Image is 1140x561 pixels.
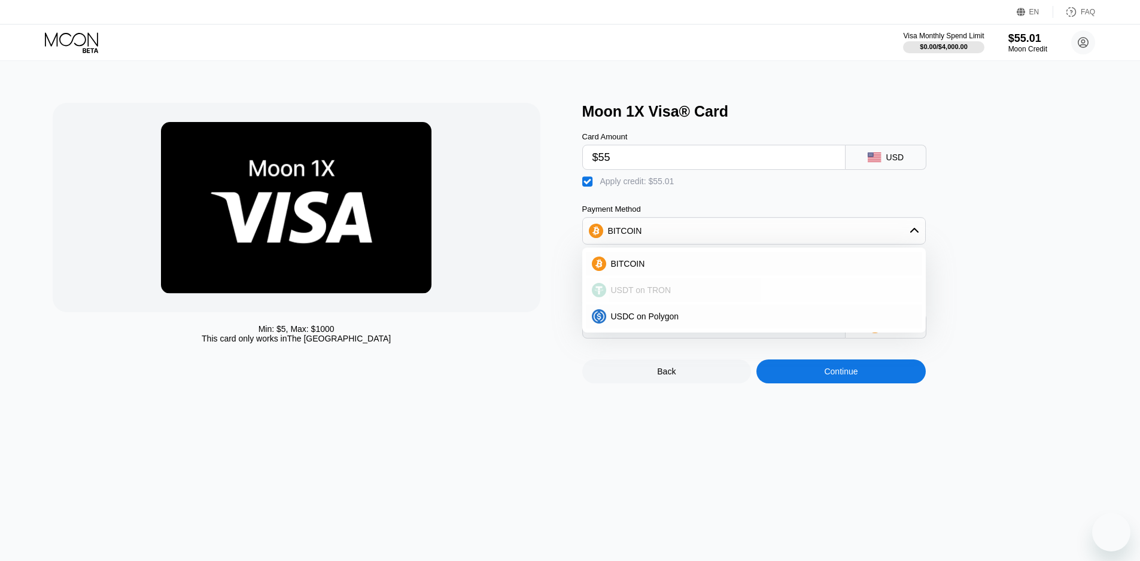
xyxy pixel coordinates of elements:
[202,334,391,343] div: This card only works in The [GEOGRAPHIC_DATA]
[582,103,1100,120] div: Moon 1X Visa® Card
[1081,8,1095,16] div: FAQ
[611,285,671,295] span: USDT on TRON
[592,145,835,169] input: $0.00
[1008,32,1047,53] div: $55.01Moon Credit
[756,359,926,383] div: Continue
[582,359,752,383] div: Back
[582,132,846,141] div: Card Amount
[583,219,925,243] div: BITCOIN
[1029,8,1039,16] div: EN
[586,252,922,276] div: BITCOIN
[611,312,679,321] span: USDC on Polygon
[600,176,674,186] div: Apply credit: $55.01
[1008,45,1047,53] div: Moon Credit
[1092,513,1130,551] iframe: Button to launch messaging window
[582,205,926,214] div: Payment Method
[582,176,594,188] div: 
[611,259,645,269] span: BITCOIN
[608,226,642,236] div: BITCOIN
[657,367,676,376] div: Back
[903,32,984,53] div: Visa Monthly Spend Limit$0.00/$4,000.00
[886,153,904,162] div: USD
[1053,6,1095,18] div: FAQ
[824,367,858,376] div: Continue
[259,324,335,334] div: Min: $ 5 , Max: $ 1000
[1017,6,1053,18] div: EN
[903,32,984,40] div: Visa Monthly Spend Limit
[586,278,922,302] div: USDT on TRON
[920,43,968,50] div: $0.00 / $4,000.00
[586,304,922,328] div: USDC on Polygon
[1008,32,1047,45] div: $55.01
